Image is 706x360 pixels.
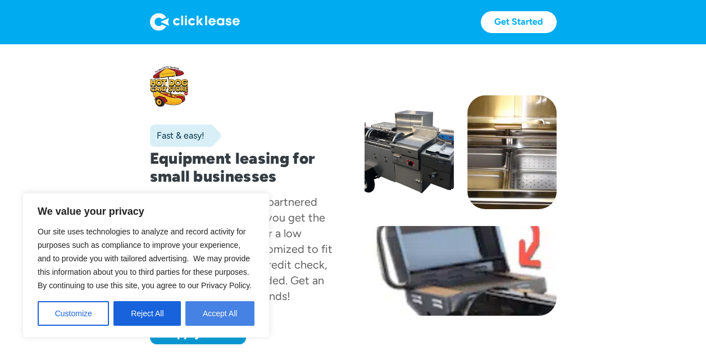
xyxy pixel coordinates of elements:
[185,301,254,326] button: Accept All
[38,227,252,290] span: Our site uses technologies to analyze and record activity for purposes such as compliance to impr...
[38,301,109,326] button: Customize
[38,205,254,218] p: We value your privacy
[150,13,240,31] img: Logo
[481,11,557,33] a: Get Started
[113,301,181,326] button: Reject All
[150,149,342,185] h1: Equipment leasing for small businesses
[22,193,270,338] div: We value your privacy
[150,130,204,141] div: Fast & easy!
